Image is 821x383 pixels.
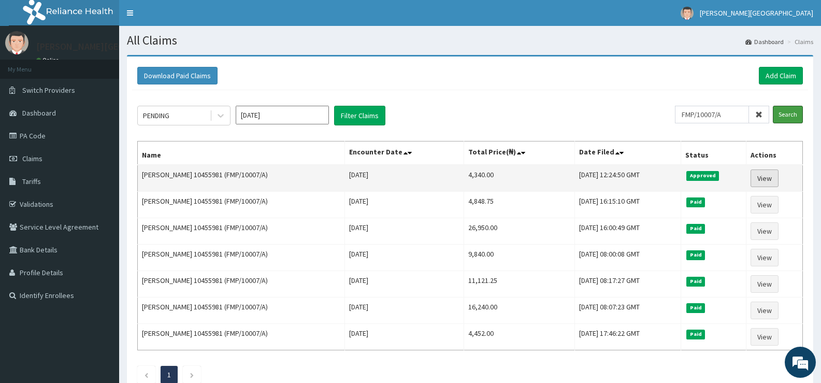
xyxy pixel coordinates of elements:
[344,324,464,350] td: [DATE]
[19,52,42,78] img: d_794563401_company_1708531726252_794563401
[138,165,345,192] td: [PERSON_NAME] 10455981 (FMP/10007/A)
[574,218,681,245] td: [DATE] 16:00:49 GMT
[751,222,779,240] a: View
[344,165,464,192] td: [DATE]
[190,370,194,379] a: Next page
[686,171,719,180] span: Approved
[22,108,56,118] span: Dashboard
[144,370,149,379] a: Previous page
[574,297,681,324] td: [DATE] 08:07:23 GMT
[681,7,694,20] img: User Image
[36,56,61,64] a: Online
[344,297,464,324] td: [DATE]
[759,67,803,84] a: Add Claim
[751,169,779,187] a: View
[22,86,75,95] span: Switch Providers
[334,106,385,125] button: Filter Claims
[574,165,681,192] td: [DATE] 12:24:50 GMT
[344,245,464,271] td: [DATE]
[675,106,749,123] input: Search by HMO ID
[344,218,464,245] td: [DATE]
[22,177,41,186] span: Tariffs
[138,141,345,165] th: Name
[464,297,575,324] td: 16,240.00
[574,141,681,165] th: Date Filed
[773,106,803,123] input: Search
[22,154,42,163] span: Claims
[464,218,575,245] td: 26,950.00
[746,141,802,165] th: Actions
[5,265,197,301] textarea: Type your message and hit 'Enter'
[464,271,575,297] td: 11,121.25
[138,271,345,297] td: [PERSON_NAME] 10455981 (FMP/10007/A)
[127,34,813,47] h1: All Claims
[137,67,218,84] button: Download Paid Claims
[167,370,171,379] a: Page 1 is your current page
[60,121,143,226] span: We're online!
[751,302,779,319] a: View
[143,110,169,121] div: PENDING
[574,192,681,218] td: [DATE] 16:15:10 GMT
[745,37,784,46] a: Dashboard
[138,192,345,218] td: [PERSON_NAME] 10455981 (FMP/10007/A)
[686,277,705,286] span: Paid
[574,245,681,271] td: [DATE] 08:00:08 GMT
[686,330,705,339] span: Paid
[138,218,345,245] td: [PERSON_NAME] 10455981 (FMP/10007/A)
[138,297,345,324] td: [PERSON_NAME] 10455981 (FMP/10007/A)
[751,249,779,266] a: View
[574,324,681,350] td: [DATE] 17:46:22 GMT
[751,275,779,293] a: View
[36,42,190,51] p: [PERSON_NAME][GEOGRAPHIC_DATA]
[574,271,681,297] td: [DATE] 08:17:27 GMT
[464,192,575,218] td: 4,848.75
[138,324,345,350] td: [PERSON_NAME] 10455981 (FMP/10007/A)
[54,58,174,72] div: Chat with us now
[464,245,575,271] td: 9,840.00
[344,271,464,297] td: [DATE]
[344,192,464,218] td: [DATE]
[138,245,345,271] td: [PERSON_NAME] 10455981 (FMP/10007/A)
[686,224,705,233] span: Paid
[464,324,575,350] td: 4,452.00
[5,31,28,54] img: User Image
[751,328,779,346] a: View
[700,8,813,18] span: [PERSON_NAME][GEOGRAPHIC_DATA]
[785,37,813,46] li: Claims
[686,303,705,313] span: Paid
[681,141,746,165] th: Status
[170,5,195,30] div: Minimize live chat window
[464,165,575,192] td: 4,340.00
[464,141,575,165] th: Total Price(₦)
[236,106,329,124] input: Select Month and Year
[751,196,779,214] a: View
[344,141,464,165] th: Encounter Date
[686,250,705,260] span: Paid
[686,197,705,207] span: Paid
